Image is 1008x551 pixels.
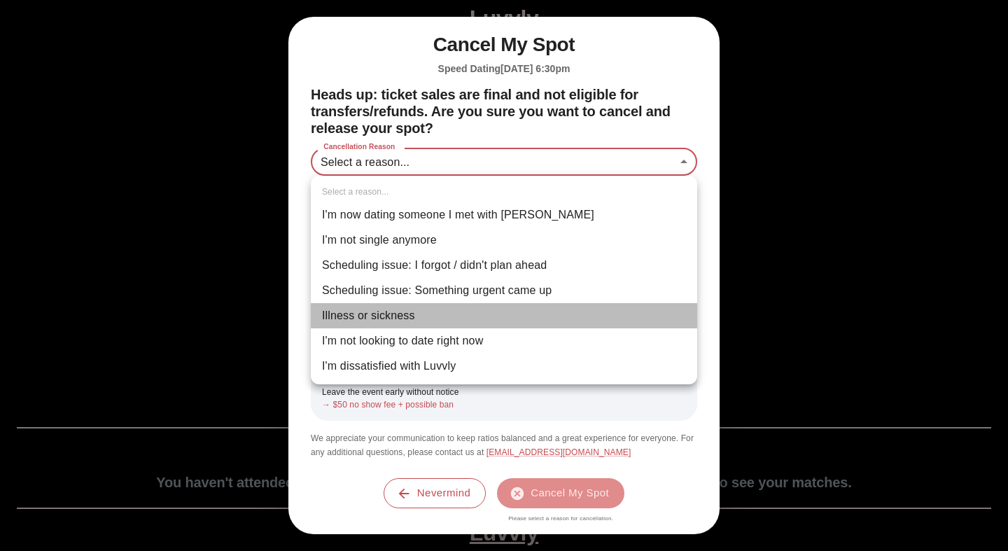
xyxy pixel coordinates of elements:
[311,354,697,379] li: I'm dissatisfied with Luvvly
[311,278,697,303] li: Scheduling issue: Something urgent came up
[311,202,697,228] li: I'm now dating someone I met with [PERSON_NAME]
[311,328,697,354] li: I'm not looking to date right now
[311,253,697,278] li: Scheduling issue: I forgot / didn't plan ahead
[311,303,697,328] li: Illness or sickness
[311,228,697,253] li: I'm not single anymore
